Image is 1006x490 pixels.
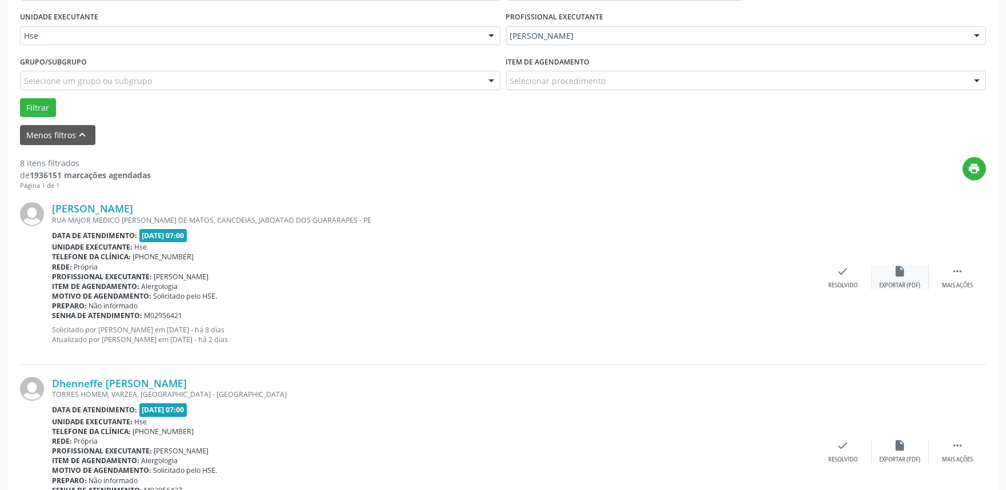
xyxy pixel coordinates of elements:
[20,9,98,26] label: UNIDADE EXECUTANTE
[52,272,152,282] b: Profissional executante:
[52,311,142,320] b: Senha de atendimento:
[89,476,138,485] span: Não informado
[52,427,131,436] b: Telefone da clínica:
[145,311,183,320] span: M02956421
[52,325,815,344] p: Solicitado por [PERSON_NAME] em [DATE] - há 8 dias Atualizado por [PERSON_NAME] em [DATE] - há 2 ...
[510,75,606,87] span: Selecionar procedimento
[52,465,151,475] b: Motivo de agendamento:
[24,75,152,87] span: Selecione um grupo ou subgrupo
[139,403,187,416] span: [DATE] 07:00
[133,252,194,262] span: [PHONE_NUMBER]
[894,265,907,278] i: insert_drive_file
[20,98,56,118] button: Filtrar
[880,456,921,464] div: Exportar (PDF)
[52,262,72,272] b: Rede:
[20,53,87,71] label: Grupo/Subgrupo
[52,202,133,215] a: [PERSON_NAME]
[154,272,209,282] span: [PERSON_NAME]
[894,439,907,452] i: insert_drive_file
[52,476,87,485] b: Preparo:
[154,446,209,456] span: [PERSON_NAME]
[837,265,849,278] i: check
[52,242,133,252] b: Unidade executante:
[24,30,477,42] span: Hse
[52,301,87,311] b: Preparo:
[74,436,98,446] span: Própria
[52,282,139,291] b: Item de agendamento:
[52,252,131,262] b: Telefone da clínica:
[20,202,44,226] img: img
[951,265,964,278] i: 
[510,30,963,42] span: [PERSON_NAME]
[74,262,98,272] span: Própria
[52,231,137,240] b: Data de atendimento:
[139,229,187,242] span: [DATE] 07:00
[20,377,44,401] img: img
[52,456,139,465] b: Item de agendamento:
[52,417,133,427] b: Unidade executante:
[951,439,964,452] i: 
[30,170,151,180] strong: 1936151 marcações agendadas
[20,181,151,191] div: Página 1 de 1
[154,291,218,301] span: Solicitado pelo HSE.
[837,439,849,452] i: check
[942,282,973,290] div: Mais ações
[963,157,986,180] button: print
[20,157,151,169] div: 8 itens filtrados
[52,436,72,446] b: Rede:
[133,427,194,436] span: [PHONE_NUMBER]
[142,282,178,291] span: Alergologia
[506,9,604,26] label: PROFISSIONAL EXECUTANTE
[52,405,137,415] b: Data de atendimento:
[142,456,178,465] span: Alergologia
[968,162,981,175] i: print
[52,215,815,225] div: RUA MAJOR MEDICO [PERSON_NAME] DE MATOS, CANCDEIAS, JABOATAO DOS GUARARAPES - PE
[154,465,218,475] span: Solicitado pelo HSE.
[135,417,147,427] span: Hse
[20,125,95,145] button: Menos filtroskeyboard_arrow_up
[52,377,187,389] a: Dhenneffe [PERSON_NAME]
[77,128,89,141] i: keyboard_arrow_up
[942,456,973,464] div: Mais ações
[52,291,151,301] b: Motivo de agendamento:
[52,389,815,399] div: TORRES HOMEM, VARZEA, [GEOGRAPHIC_DATA] - [GEOGRAPHIC_DATA]
[135,242,147,252] span: Hse
[880,282,921,290] div: Exportar (PDF)
[506,53,590,71] label: Item de agendamento
[89,301,138,311] span: Não informado
[828,456,857,464] div: Resolvido
[52,446,152,456] b: Profissional executante:
[828,282,857,290] div: Resolvido
[20,169,151,181] div: de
